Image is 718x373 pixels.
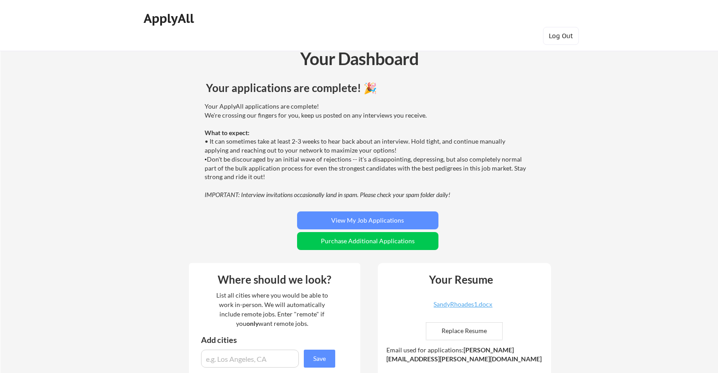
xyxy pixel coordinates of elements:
strong: [PERSON_NAME][EMAIL_ADDRESS][PERSON_NAME][DOMAIN_NAME] [386,346,542,363]
button: Save [304,350,335,368]
div: ApplyAll [144,11,197,26]
strong: only [246,320,258,327]
input: e.g. Los Angeles, CA [201,350,299,368]
a: SandyRhoades1.docx [410,301,517,315]
button: Purchase Additional Applications [297,232,438,250]
em: IMPORTANT: Interview invitations occasionally land in spam. Please check your spam folder daily! [205,191,450,198]
button: Log Out [543,27,579,45]
div: List all cities where you would be able to work in-person. We will automatically include remote j... [210,290,334,328]
div: Add cities [201,336,337,344]
div: Your applications are complete! 🎉 [206,83,530,93]
div: SandyRhoades1.docx [410,301,517,307]
div: Where should we look? [191,274,358,285]
div: Your ApplyAll applications are complete! We're crossing our fingers for you, keep us posted on an... [205,102,528,199]
div: Your Dashboard [1,46,718,71]
button: View My Job Applications [297,211,438,229]
font: • [205,156,207,163]
div: Your Resume [417,274,506,285]
strong: What to expect: [205,129,250,136]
